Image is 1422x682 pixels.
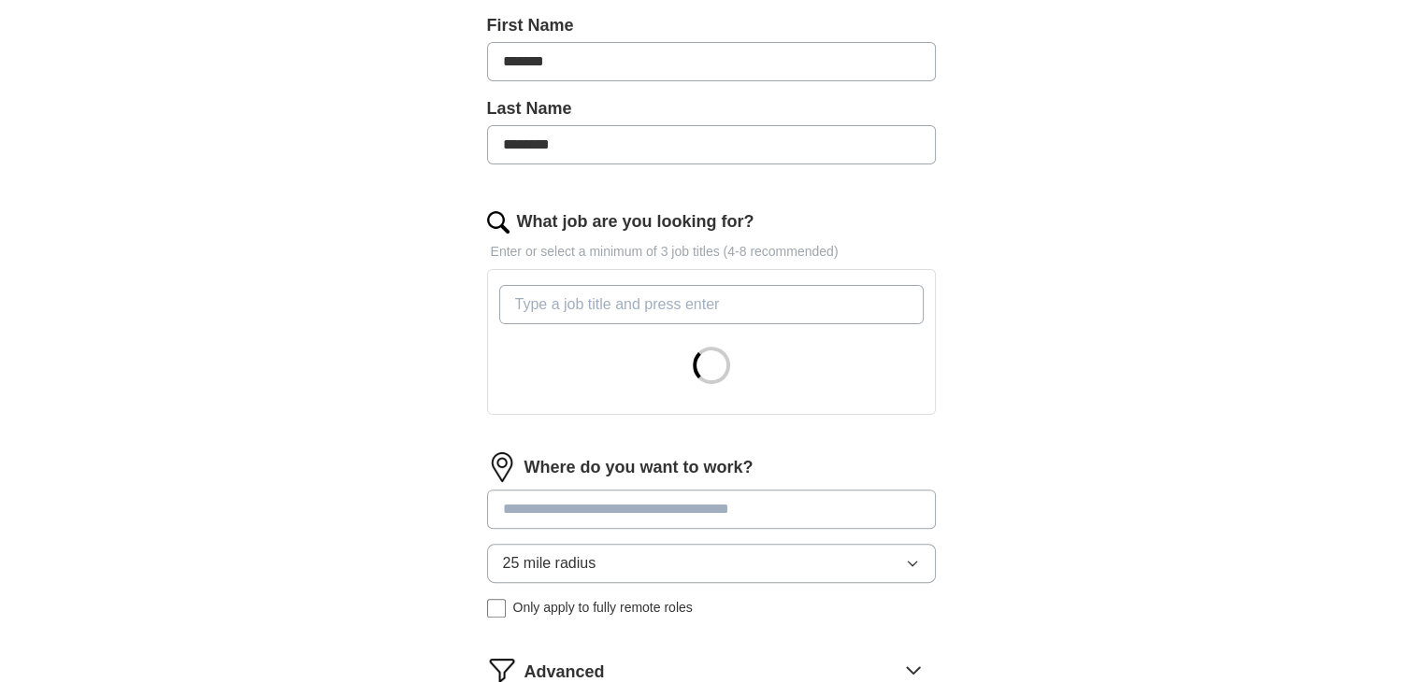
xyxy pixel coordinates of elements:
[499,285,924,324] input: Type a job title and press enter
[503,552,596,575] span: 25 mile radius
[487,13,936,38] label: First Name
[513,598,693,618] span: Only apply to fully remote roles
[487,544,936,583] button: 25 mile radius
[524,455,754,480] label: Where do you want to work?
[517,209,754,234] label: What job are you looking for?
[487,96,936,121] label: Last Name
[487,452,517,482] img: location.png
[487,242,936,262] p: Enter or select a minimum of 3 job titles (4-8 recommended)
[487,211,510,234] img: search.png
[487,599,506,618] input: Only apply to fully remote roles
